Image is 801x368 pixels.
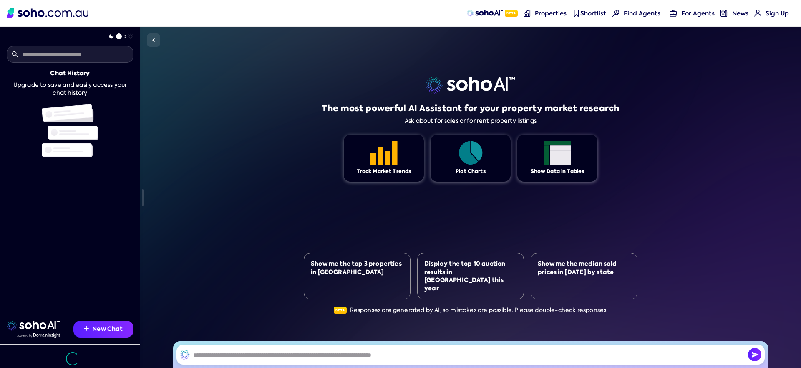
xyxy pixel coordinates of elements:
[84,326,89,331] img: Recommendation icon
[42,104,98,157] img: Chat history illustration
[180,350,190,360] img: SohoAI logo black
[538,260,630,276] div: Show me the median sold prices in [DATE] by state
[322,102,619,114] h1: The most powerful AI Assistant for your property market research
[7,321,60,331] img: sohoai logo
[50,69,90,78] div: Chat History
[524,10,531,17] img: properties-nav icon
[580,9,606,18] span: Shortlist
[467,10,502,17] img: sohoAI logo
[426,77,515,94] img: sohoai logo
[149,35,159,45] img: Sidebar toggle icon
[334,307,347,314] span: Beta
[681,9,715,18] span: For Agents
[370,141,398,165] img: Feature 1 icon
[7,81,133,97] div: Upgrade to save and easily access your chat history
[311,260,403,276] div: Show me the top 3 properties in [GEOGRAPHIC_DATA]
[748,348,761,361] img: Send icon
[531,168,584,175] div: Show Data in Tables
[544,141,571,165] img: Feature 1 icon
[457,141,484,165] img: Feature 1 icon
[334,306,608,315] div: Responses are generated by AI, so mistakes are possible. Please double-check responses.
[357,168,411,175] div: Track Market Trends
[405,117,537,124] div: Ask about for sales or for rent property listings
[670,10,677,17] img: for-agents-nav icon
[720,10,728,17] img: news-nav icon
[748,348,761,361] button: Send
[7,8,88,18] img: Soho Logo
[456,168,486,175] div: Plot Charts
[573,10,580,17] img: shortlist-nav icon
[505,10,518,17] span: Beta
[73,321,133,338] button: New Chat
[424,260,517,292] div: Display the top 10 auction results in [GEOGRAPHIC_DATA] this year
[766,9,789,18] span: Sign Up
[17,333,60,338] img: Data provided by Domain Insight
[624,9,660,18] span: Find Agents
[535,9,567,18] span: Properties
[732,9,748,18] span: News
[754,10,761,17] img: for-agents-nav icon
[612,10,620,17] img: Find agents icon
